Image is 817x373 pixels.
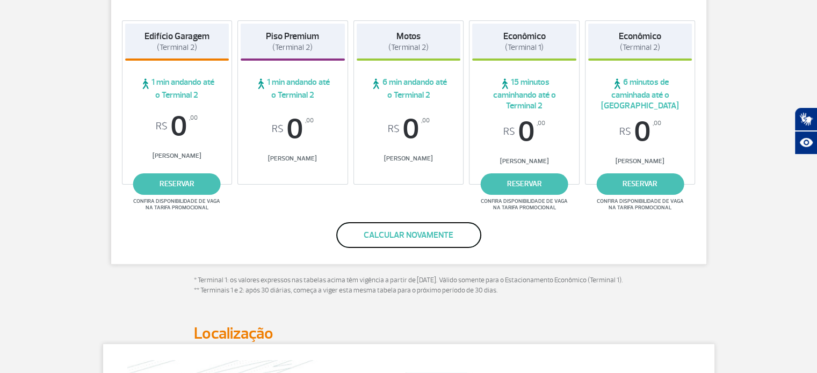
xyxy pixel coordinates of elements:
[503,31,546,42] strong: Econômico
[133,173,221,195] a: reservar
[189,112,198,124] sup: ,00
[241,155,345,163] span: [PERSON_NAME]
[387,123,399,135] sup: R$
[272,42,313,53] span: (Terminal 2)
[472,118,576,147] span: 0
[481,173,568,195] a: reservar
[241,77,345,100] span: 1 min andando até o Terminal 2
[472,77,576,111] span: 15 minutos caminhando até o Terminal 2
[479,198,569,211] span: Confira disponibilidade de vaga na tarifa promocional
[305,115,314,127] sup: ,00
[144,31,209,42] strong: Edifício Garagem
[357,155,461,163] span: [PERSON_NAME]
[157,42,197,53] span: (Terminal 2)
[266,31,319,42] strong: Piso Premium
[794,107,817,131] button: Abrir tradutor de língua de sinais.
[156,121,168,133] sup: R$
[194,324,624,343] h2: Localização
[619,31,661,42] strong: Econômico
[505,42,544,53] span: (Terminal 1)
[588,157,692,165] span: [PERSON_NAME]
[194,275,624,296] p: * Terminal 1: os valores expressos nas tabelas acima têm vigência a partir de [DATE]. Válido some...
[653,118,661,129] sup: ,00
[388,42,429,53] span: (Terminal 2)
[794,131,817,155] button: Abrir recursos assistivos.
[125,152,229,160] span: [PERSON_NAME]
[595,198,685,211] span: Confira disponibilidade de vaga na tarifa promocional
[132,198,222,211] span: Confira disponibilidade de vaga na tarifa promocional
[619,126,631,138] sup: R$
[794,107,817,155] div: Plugin de acessibilidade da Hand Talk.
[588,118,692,147] span: 0
[125,112,229,141] span: 0
[336,222,481,248] button: Calcular novamente
[472,157,576,165] span: [PERSON_NAME]
[357,77,461,100] span: 6 min andando até o Terminal 2
[396,31,421,42] strong: Motos
[503,126,515,138] sup: R$
[537,118,545,129] sup: ,00
[596,173,684,195] a: reservar
[421,115,429,127] sup: ,00
[620,42,660,53] span: (Terminal 2)
[588,77,692,111] span: 6 minutos de caminhada até o [GEOGRAPHIC_DATA]
[125,77,229,100] span: 1 min andando até o Terminal 2
[272,123,284,135] sup: R$
[357,115,461,144] span: 0
[241,115,345,144] span: 0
